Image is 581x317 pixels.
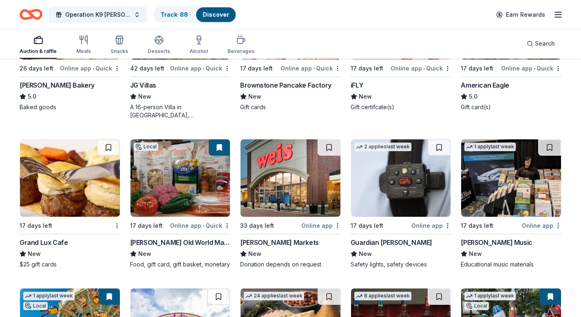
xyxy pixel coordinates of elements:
[522,220,561,231] div: Online app
[535,39,555,48] span: Search
[203,11,229,18] a: Discover
[411,220,451,231] div: Online app
[20,260,120,269] div: $25 gift cards
[351,260,451,269] div: Safety lights, safety devices
[60,63,120,73] div: Online app Quick
[138,92,151,101] span: New
[240,238,319,247] div: [PERSON_NAME] Markets
[461,221,493,231] div: 17 days left
[203,65,204,72] span: •
[130,238,231,247] div: [PERSON_NAME] Old World Market
[76,32,91,59] button: Meals
[240,103,341,111] div: Gift cards
[170,220,230,231] div: Online app Quick
[461,260,561,269] div: Educational music materials
[20,221,52,231] div: 17 days left
[351,103,451,111] div: Gift certifcate(s)
[130,139,231,269] a: Image for Livoti's Old World MarketLocal17 days leftOnline app•Quick[PERSON_NAME] Old World Marke...
[20,64,53,73] div: 26 days left
[93,65,94,72] span: •
[110,32,128,59] button: Snacks
[354,143,411,151] div: 2 applies last week
[20,238,68,247] div: Grand Lux Cafe
[351,139,451,269] a: Image for Guardian Angel Device2 applieslast week17 days leftOnline appGuardian [PERSON_NAME]NewS...
[248,92,261,101] span: New
[461,139,561,217] img: Image for Alfred Music
[469,249,482,259] span: New
[20,139,120,269] a: Image for Grand Lux Cafe17 days leftGrand Lux CafeNew$25 gift cards
[423,65,425,72] span: •
[501,63,561,73] div: Online app Quick
[20,5,42,24] a: Home
[138,249,151,259] span: New
[190,32,208,59] button: Alcohol
[301,220,341,231] div: Online app
[49,7,147,23] button: Operation K9 [PERSON_NAME] 2nd Annual Tricky Tray Fundraiser 2025
[241,139,340,217] img: Image for Weis Markets
[520,35,561,52] button: Search
[359,92,372,101] span: New
[20,103,120,111] div: Baked goods
[130,221,163,231] div: 17 days left
[20,139,120,217] img: Image for Grand Lux Cafe
[461,64,493,73] div: 17 days left
[351,80,363,90] div: iFLY
[240,221,274,231] div: 33 days left
[148,32,170,59] button: Desserts
[110,48,128,55] div: Snacks
[240,139,341,269] a: Image for Weis Markets33 days leftOnline app[PERSON_NAME] MarketsNewDonation depends on request
[351,139,451,217] img: Image for Guardian Angel Device
[203,222,204,229] span: •
[313,65,315,72] span: •
[20,48,57,55] div: Auction & raffle
[134,143,158,151] div: Local
[351,64,383,73] div: 17 days left
[461,238,532,247] div: [PERSON_NAME] Music
[469,92,477,101] span: 5.0
[130,64,164,73] div: 42 days left
[464,143,516,151] div: 1 apply last week
[351,221,383,231] div: 17 days left
[228,48,254,55] div: Beverages
[240,80,331,90] div: Brownstone Pancake Factory
[23,292,75,300] div: 1 apply last week
[20,32,57,59] button: Auction & raffle
[153,7,236,23] button: Track· 88Discover
[130,80,156,90] div: JG Villas
[351,238,432,247] div: Guardian [PERSON_NAME]
[464,302,489,310] div: Local
[190,48,208,55] div: Alcohol
[228,32,254,59] button: Beverages
[391,63,451,73] div: Online app Quick
[130,139,230,217] img: Image for Livoti's Old World Market
[240,260,341,269] div: Donation depends on request
[23,302,48,310] div: Local
[248,249,261,259] span: New
[170,63,230,73] div: Online app Quick
[359,249,372,259] span: New
[161,11,188,18] a: Track· 88
[240,64,273,73] div: 17 days left
[491,7,550,22] a: Earn Rewards
[65,10,130,20] span: Operation K9 [PERSON_NAME] 2nd Annual Tricky Tray Fundraiser 2025
[20,80,95,90] div: [PERSON_NAME] Bakery
[464,292,516,300] div: 1 apply last week
[130,260,231,269] div: Food, gift card, gift basket, monetary
[76,48,91,55] div: Meals
[534,65,535,72] span: •
[130,103,231,119] div: A 16-person Villa in [GEOGRAPHIC_DATA], [GEOGRAPHIC_DATA], [GEOGRAPHIC_DATA] for 7days/6nights (R...
[244,292,304,300] div: 24 applies last week
[354,292,411,300] div: 8 applies last week
[28,92,36,101] span: 5.0
[461,103,561,111] div: Gift card(s)
[461,139,561,269] a: Image for Alfred Music1 applylast week17 days leftOnline app[PERSON_NAME] MusicNewEducational mus...
[148,48,170,55] div: Desserts
[28,249,41,259] span: New
[461,80,509,90] div: American Eagle
[281,63,341,73] div: Online app Quick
